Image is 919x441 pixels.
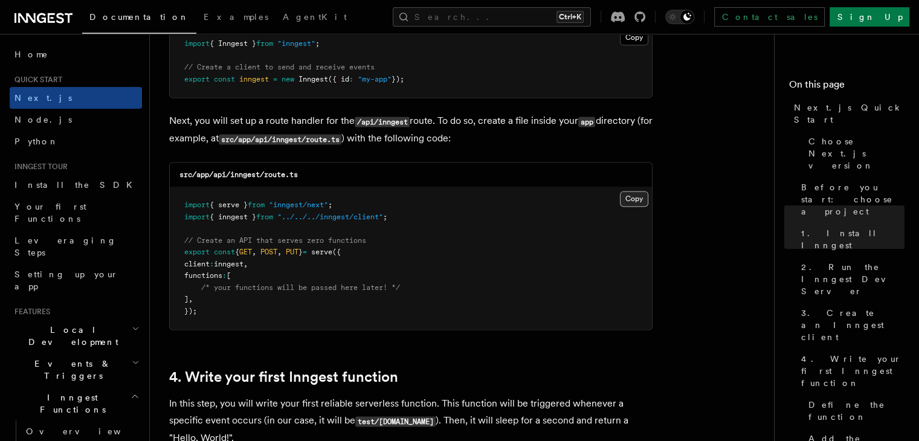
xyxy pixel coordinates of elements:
span: ; [315,39,320,48]
span: ; [383,213,387,221]
span: ({ [332,248,341,256]
span: client [184,260,210,268]
span: Inngest tour [10,162,68,172]
span: { [235,248,239,256]
code: test/[DOMAIN_NAME] [355,416,436,427]
span: { Inngest } [210,39,256,48]
button: Search...Ctrl+K [393,7,591,27]
button: Local Development [10,319,142,353]
span: Your first Functions [15,202,86,224]
span: }); [184,307,197,315]
span: Documentation [89,12,189,22]
span: Features [10,307,50,317]
span: Next.js Quick Start [794,101,904,126]
span: Inngest [298,75,328,83]
a: 4. Write your first Inngest function [169,369,398,385]
a: Choose Next.js version [804,130,904,176]
code: /api/inngest [355,117,410,127]
span: Python [15,137,59,146]
span: 4. Write your first Inngest function [801,353,904,389]
span: inngest [214,260,243,268]
a: 4. Write your first Inngest function [796,348,904,394]
span: { serve } [210,201,248,209]
a: 2. Run the Inngest Dev Server [796,256,904,302]
span: functions [184,271,222,280]
span: : [349,75,353,83]
span: Home [15,48,48,60]
span: }); [392,75,404,83]
button: Events & Triggers [10,353,142,387]
span: , [252,248,256,256]
span: Define the function [808,399,904,423]
span: export [184,75,210,83]
span: ] [184,295,189,303]
span: = [303,248,307,256]
span: 2. Run the Inngest Dev Server [801,261,904,297]
span: ({ id [328,75,349,83]
span: PUT [286,248,298,256]
a: Documentation [82,4,196,34]
span: 3. Create an Inngest client [801,307,904,343]
code: src/app/api/inngest/route.ts [219,134,341,144]
p: Next, you will set up a route handler for the route. To do so, create a file inside your director... [169,112,653,147]
a: Before you start: choose a project [796,176,904,222]
span: : [210,260,214,268]
span: Before you start: choose a project [801,181,904,217]
span: Events & Triggers [10,358,132,382]
span: from [256,39,273,48]
a: Setting up your app [10,263,142,297]
span: "../../../inngest/client" [277,213,383,221]
a: Node.js [10,109,142,130]
span: inngest [239,75,269,83]
button: Copy [620,191,648,207]
a: Python [10,130,142,152]
span: // Create a client to send and receive events [184,63,375,71]
a: 3. Create an Inngest client [796,302,904,348]
a: Sign Up [830,7,909,27]
kbd: Ctrl+K [556,11,584,23]
span: } [298,248,303,256]
a: Define the function [804,394,904,428]
span: : [222,271,227,280]
span: import [184,39,210,48]
span: Quick start [10,75,62,85]
span: { inngest } [210,213,256,221]
span: new [282,75,294,83]
a: Your first Functions [10,196,142,230]
span: Choose Next.js version [808,135,904,172]
span: /* your functions will be passed here later! */ [201,283,400,292]
span: Overview [26,427,150,436]
span: const [214,75,235,83]
button: Copy [620,30,648,45]
span: 1. Install Inngest [801,227,904,251]
span: "my-app" [358,75,392,83]
a: Leveraging Steps [10,230,142,263]
span: GET [239,248,252,256]
span: Local Development [10,324,132,348]
span: "inngest" [277,39,315,48]
a: Install the SDK [10,174,142,196]
span: // Create an API that serves zero functions [184,236,366,245]
span: Leveraging Steps [15,236,117,257]
span: serve [311,248,332,256]
span: , [277,248,282,256]
a: AgentKit [276,4,354,33]
span: from [248,201,265,209]
span: Inngest Functions [10,391,131,416]
button: Inngest Functions [10,387,142,420]
span: POST [260,248,277,256]
h4: On this page [789,77,904,97]
a: Contact sales [714,7,825,27]
span: Examples [204,12,268,22]
span: "inngest/next" [269,201,328,209]
a: Examples [196,4,276,33]
span: Setting up your app [15,269,118,291]
a: Home [10,43,142,65]
span: = [273,75,277,83]
code: src/app/api/inngest/route.ts [179,170,298,179]
span: AgentKit [283,12,347,22]
span: , [243,260,248,268]
span: Next.js [15,93,72,103]
a: Next.js [10,87,142,109]
span: from [256,213,273,221]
